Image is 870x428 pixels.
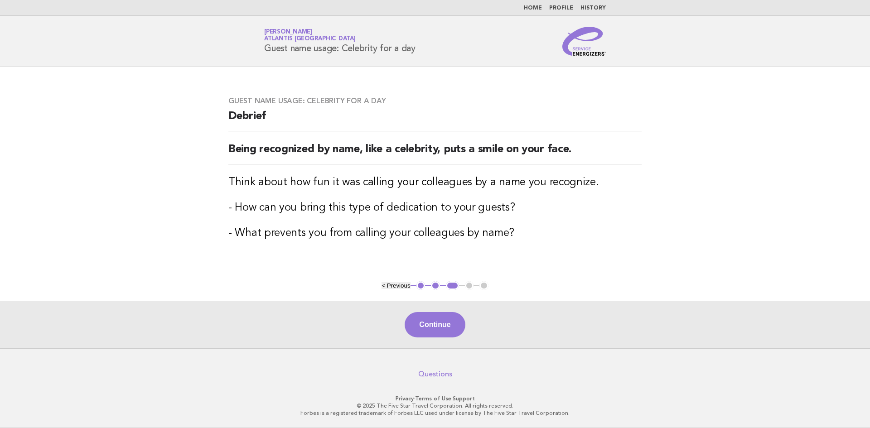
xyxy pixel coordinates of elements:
[405,312,465,337] button: Continue
[415,395,451,402] a: Terms of Use
[382,282,410,289] button: < Previous
[264,29,356,42] a: [PERSON_NAME]Atlantis [GEOGRAPHIC_DATA]
[158,409,712,417] p: Forbes is a registered trademark of Forbes LLC used under license by The Five Star Travel Corpora...
[580,5,606,11] a: History
[418,370,452,379] a: Questions
[158,395,712,402] p: · ·
[453,395,475,402] a: Support
[228,175,642,190] h3: Think about how fun it was calling your colleagues by a name you recognize.
[264,36,356,42] span: Atlantis [GEOGRAPHIC_DATA]
[549,5,573,11] a: Profile
[446,281,459,290] button: 3
[524,5,542,11] a: Home
[228,142,642,164] h2: Being recognized by name, like a celebrity, puts a smile on your face.
[396,395,414,402] a: Privacy
[264,29,416,53] h1: Guest name usage: Celebrity for a day
[228,96,642,106] h3: Guest name usage: Celebrity for a day
[431,281,440,290] button: 2
[228,109,642,131] h2: Debrief
[158,402,712,409] p: © 2025 The Five Star Travel Corporation. All rights reserved.
[228,201,642,215] h3: - How can you bring this type of dedication to your guests?
[416,281,425,290] button: 1
[562,27,606,56] img: Service Energizers
[228,226,642,240] h3: - What prevents you from calling your colleagues by name?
